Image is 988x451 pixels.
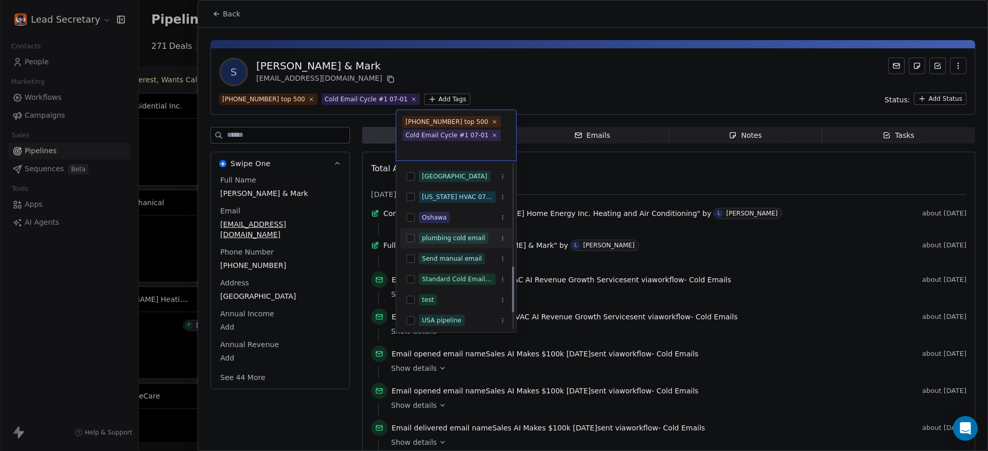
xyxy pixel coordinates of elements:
[422,192,492,202] div: [US_STATE] HVAC 07-25
[422,172,487,181] div: [GEOGRAPHIC_DATA]
[422,295,434,304] div: test
[422,233,485,243] div: plumbing cold email
[422,316,462,325] div: USA pipeline
[422,254,482,263] div: Send manual email
[422,275,492,284] div: Standard Cold Email Sequence
[405,117,488,127] div: [PHONE_NUMBER] top 500
[405,131,488,140] div: Cold Email Cycle #1 07-01
[422,213,447,222] div: Oshawa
